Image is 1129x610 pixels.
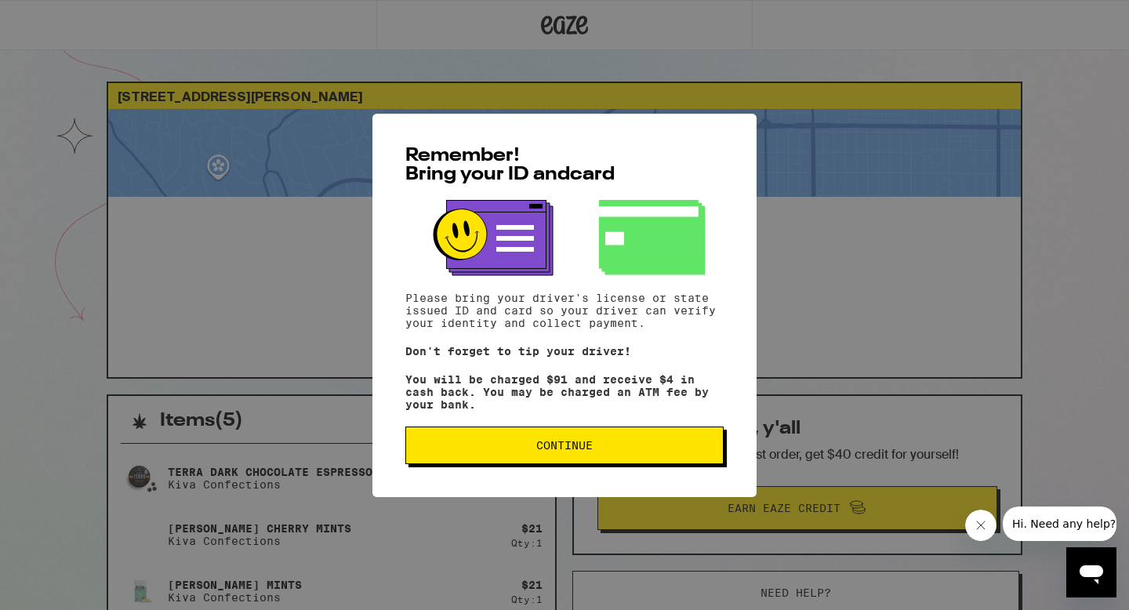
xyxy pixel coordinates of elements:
button: Continue [405,427,724,464]
span: Continue [536,440,593,451]
iframe: Message from company [1003,507,1116,541]
iframe: Button to launch messaging window [1066,547,1116,597]
p: Don't forget to tip your driver! [405,345,724,358]
iframe: Close message [965,510,996,541]
p: You will be charged $91 and receive $4 in cash back. You may be charged an ATM fee by your bank. [405,373,724,411]
span: Remember! Bring your ID and card [405,147,615,184]
p: Please bring your driver's license or state issued ID and card so your driver can verify your ide... [405,292,724,329]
